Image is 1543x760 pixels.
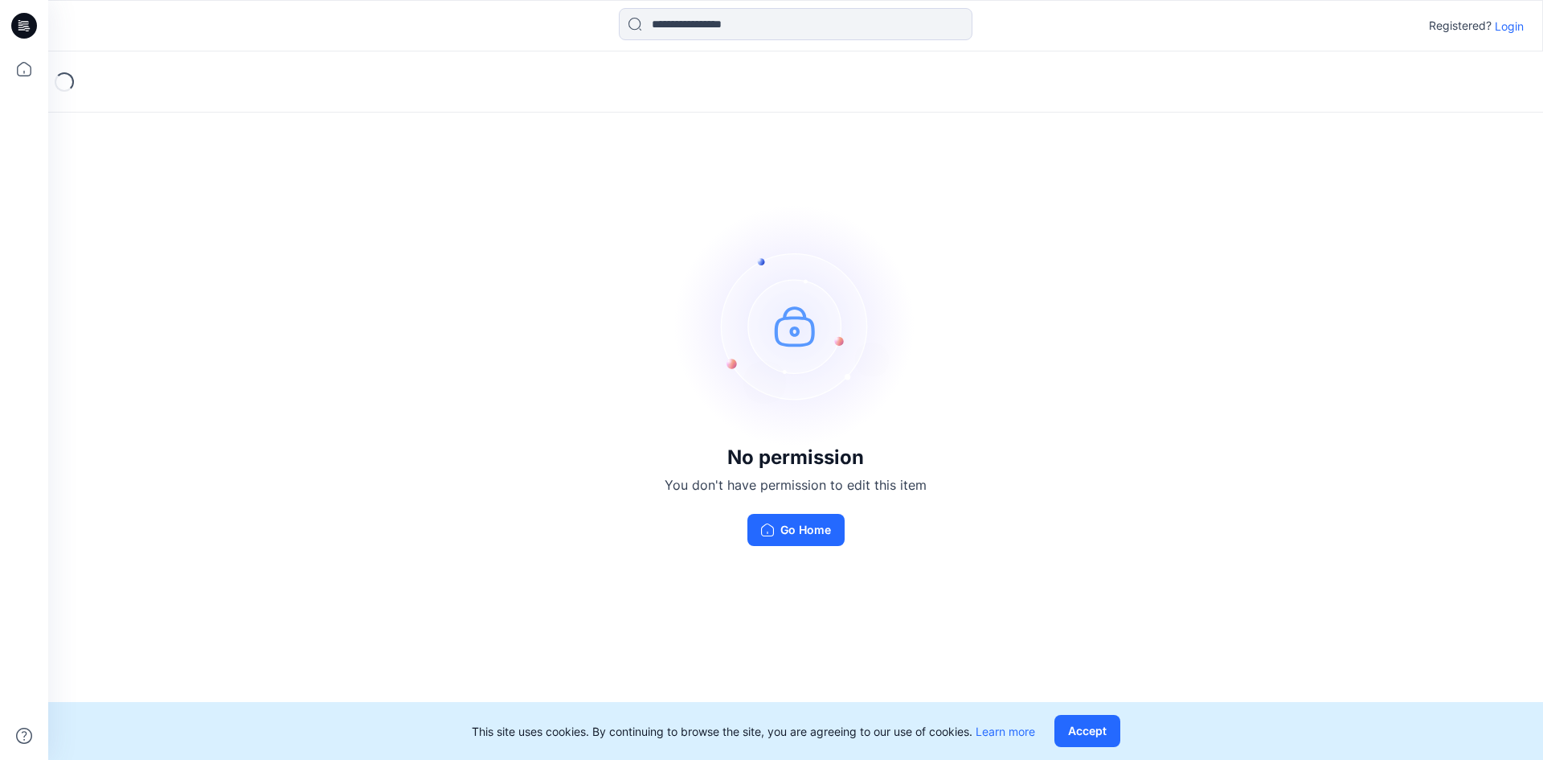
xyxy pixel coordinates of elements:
button: Go Home [747,514,845,546]
p: Registered? [1429,16,1492,35]
p: Login [1495,18,1524,35]
p: You don't have permission to edit this item [665,475,927,495]
img: no-perm.svg [675,205,916,446]
button: Accept [1054,715,1120,747]
p: This site uses cookies. By continuing to browse the site, you are agreeing to our use of cookies. [472,723,1035,740]
h3: No permission [665,446,927,469]
a: Learn more [976,725,1035,738]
